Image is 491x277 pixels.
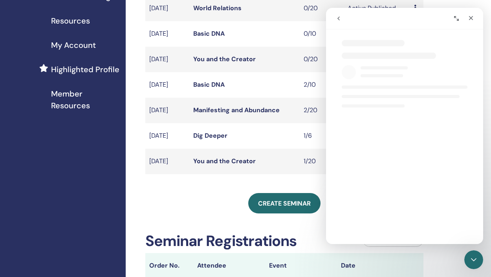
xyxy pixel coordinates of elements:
td: [DATE] [145,123,189,149]
td: 0/10 [300,21,344,47]
a: World Relations [193,4,242,12]
span: Create seminar [258,199,311,208]
span: Resources [51,15,90,27]
a: You and the Creator [193,55,256,63]
td: 2/10 [300,72,344,98]
a: Dig Deeper [193,131,227,140]
h2: Seminar Registrations [145,232,297,250]
a: Create seminar [248,193,321,213]
span: Member Resources [51,88,119,111]
iframe: Intercom live chat [464,250,483,269]
a: You and the Creator [193,157,256,165]
td: 1/6 [300,123,344,149]
td: [DATE] [145,72,189,98]
span: My Account [51,39,96,51]
td: [DATE] [145,47,189,72]
td: [DATE] [145,21,189,47]
td: 2/20 [300,98,344,123]
iframe: Intercom live chat [326,8,483,244]
td: 1/20 [300,149,344,174]
span: Highlighted Profile [51,64,119,75]
a: Basic DNA [193,80,225,89]
td: [DATE] [145,98,189,123]
a: Manifesting and Abundance [193,106,280,114]
td: 0/20 [300,47,344,72]
a: Basic DNA [193,29,225,38]
td: [DATE] [145,149,189,174]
